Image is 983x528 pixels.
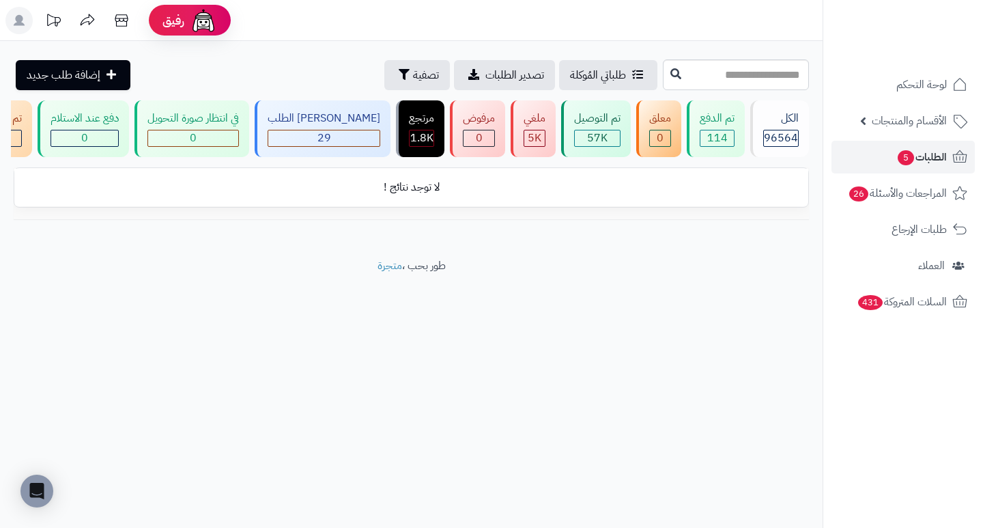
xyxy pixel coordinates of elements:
span: 431 [858,295,883,310]
div: 57046 [575,130,620,146]
div: 1845 [410,130,433,146]
span: 26 [849,186,868,202]
span: 5K [528,130,541,146]
a: العملاء [831,249,975,282]
a: تم التوصيل 57K [558,100,633,157]
a: لوحة التحكم [831,68,975,101]
span: طلبات الإرجاع [892,220,947,239]
span: 29 [317,130,331,146]
span: لوحة التحكم [896,75,947,94]
div: معلق [649,111,671,126]
span: الطلبات [896,148,947,167]
div: 4998 [524,130,545,146]
a: مرتجع 1.8K [393,100,447,157]
div: الكل [763,111,799,126]
div: Open Intercom Messenger [20,475,53,508]
span: 114 [707,130,728,146]
a: الطلبات5 [831,141,975,173]
div: تم الدفع [700,111,735,126]
span: تصدير الطلبات [485,67,544,83]
td: لا توجد نتائج ! [14,169,808,206]
a: السلات المتروكة431 [831,286,975,318]
a: الكل96564 [747,100,812,157]
a: تصدير الطلبات [454,60,555,90]
div: 29 [268,130,380,146]
a: دفع عند الاستلام 0 [35,100,132,157]
div: في انتظار صورة التحويل [147,111,239,126]
span: 1.8K [410,130,433,146]
span: تصفية [413,67,439,83]
div: مرفوض [463,111,495,126]
div: 0 [650,130,670,146]
div: تم التوصيل [574,111,621,126]
div: 0 [51,130,118,146]
img: logo-2.png [890,35,970,64]
span: العملاء [918,256,945,275]
span: 0 [657,130,664,146]
a: تحديثات المنصة [36,7,70,38]
a: إضافة طلب جديد [16,60,130,90]
span: إضافة طلب جديد [27,67,100,83]
span: 5 [898,150,914,165]
a: طلبات الإرجاع [831,213,975,246]
a: معلق 0 [633,100,684,157]
span: السلات المتروكة [857,292,947,311]
span: 0 [81,130,88,146]
a: طلباتي المُوكلة [559,60,657,90]
img: ai-face.png [190,7,217,34]
button: تصفية [384,60,450,90]
div: 0 [148,130,238,146]
span: 96564 [764,130,798,146]
div: [PERSON_NAME] الطلب [268,111,380,126]
span: 57K [587,130,608,146]
div: دفع عند الاستلام [51,111,119,126]
div: ملغي [524,111,545,126]
a: ملغي 5K [508,100,558,157]
a: متجرة [377,258,402,274]
span: رفيق [162,12,184,29]
a: مرفوض 0 [447,100,508,157]
span: الأقسام والمنتجات [872,111,947,130]
a: في انتظار صورة التحويل 0 [132,100,252,157]
span: طلباتي المُوكلة [570,67,626,83]
span: 0 [476,130,483,146]
div: 114 [700,130,734,146]
a: المراجعات والأسئلة26 [831,177,975,210]
a: [PERSON_NAME] الطلب 29 [252,100,393,157]
span: المراجعات والأسئلة [848,184,947,203]
div: 0 [464,130,494,146]
a: تم الدفع 114 [684,100,747,157]
span: 0 [190,130,197,146]
div: مرتجع [409,111,434,126]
